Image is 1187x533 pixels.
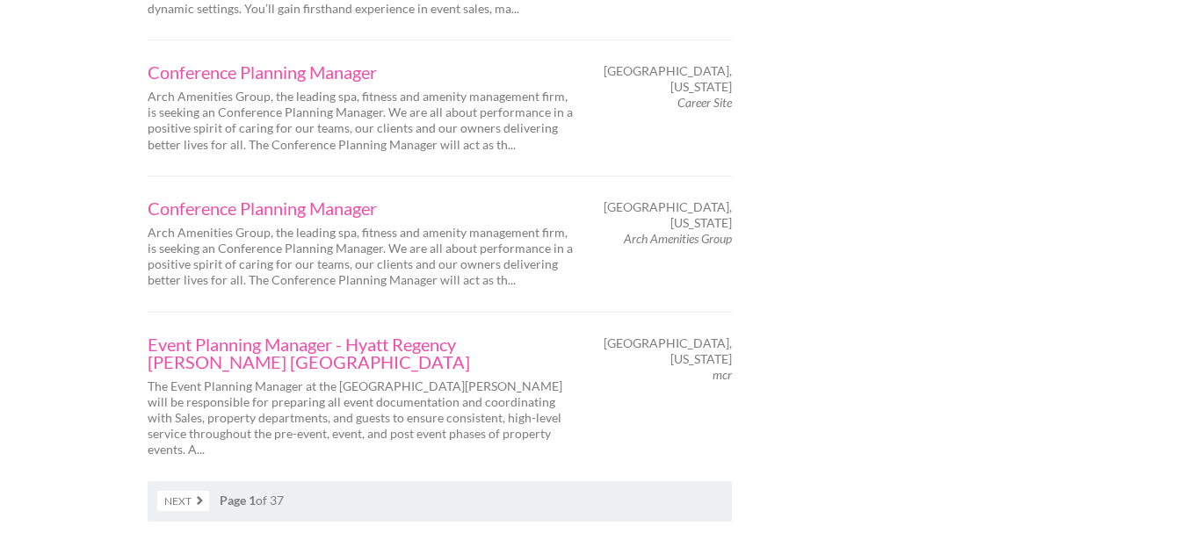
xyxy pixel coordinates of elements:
p: Arch Amenities Group, the leading spa, fitness and amenity management firm, is seeking an Confere... [148,89,578,153]
nav: of 37 [148,481,732,522]
span: [GEOGRAPHIC_DATA], [US_STATE] [604,199,732,231]
em: mcr [713,367,732,382]
a: Event Planning Manager - Hyatt Regency [PERSON_NAME] [GEOGRAPHIC_DATA] [148,335,578,371]
p: The Event Planning Manager at the [GEOGRAPHIC_DATA][PERSON_NAME] will be responsible for preparin... [148,378,578,458]
em: Career Site [677,95,732,110]
a: Next [157,491,209,511]
span: [GEOGRAPHIC_DATA], [US_STATE] [604,335,732,367]
strong: Page 1 [220,493,256,508]
p: Arch Amenities Group, the leading spa, fitness and amenity management firm, is seeking an Confere... [148,225,578,289]
a: Conference Planning Manager [148,199,578,217]
a: Conference Planning Manager [148,63,578,81]
span: [GEOGRAPHIC_DATA], [US_STATE] [604,63,732,95]
em: Arch Amenities Group [624,231,732,246]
